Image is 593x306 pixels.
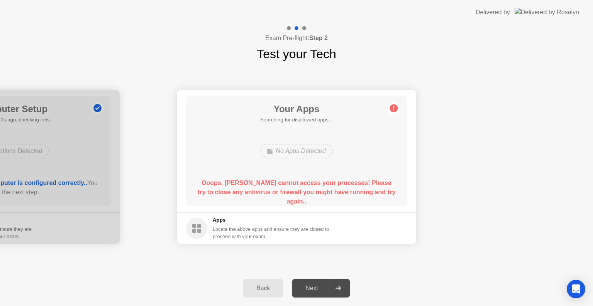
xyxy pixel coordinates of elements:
[295,285,329,292] div: Next
[309,35,328,41] b: Step 2
[515,8,579,17] img: Delivered by Rosalyn
[567,280,585,298] div: Open Intercom Messenger
[257,45,336,63] h1: Test your Tech
[213,225,330,240] div: Locate the above apps and ensure they are closed to proceed with your exam.
[198,180,395,205] b: Ooops, [PERSON_NAME] cannot access your processes! Please try to close any antivirus or firewall ...
[260,144,332,158] div: No Apps Detected
[292,279,350,298] button: Next
[260,116,333,124] h5: Searching for disallowed apps...
[243,279,283,298] button: Back
[265,34,328,43] h4: Exam Pre-flight:
[213,216,330,224] h5: Apps
[260,102,333,116] h1: Your Apps
[476,8,510,17] div: Delivered by
[246,285,281,292] div: Back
